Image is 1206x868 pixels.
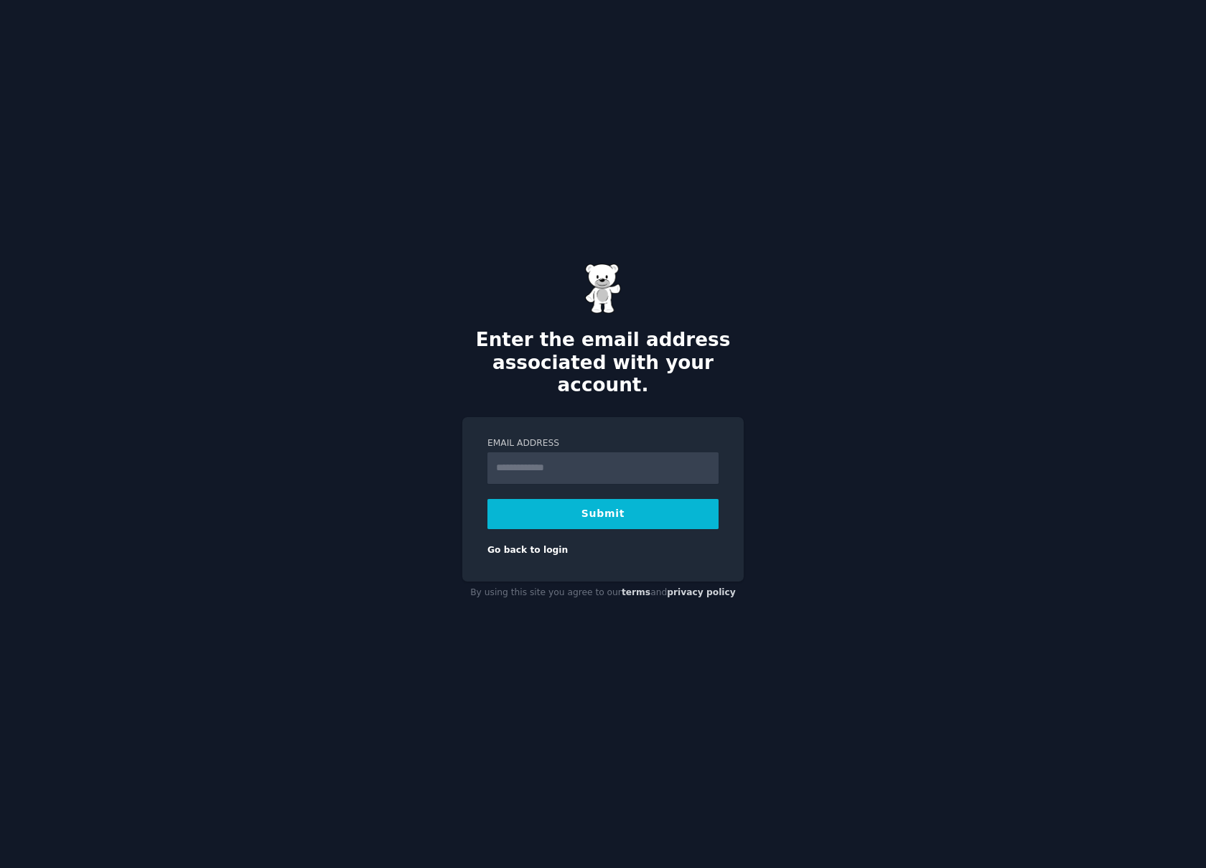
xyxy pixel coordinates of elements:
a: Go back to login [487,545,568,555]
a: privacy policy [667,587,736,597]
h2: Enter the email address associated with your account. [462,329,744,397]
button: Submit [487,499,719,529]
div: By using this site you agree to our and [462,582,744,605]
label: Email Address [487,437,719,450]
img: Gummy Bear [585,263,621,314]
a: terms [622,587,650,597]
